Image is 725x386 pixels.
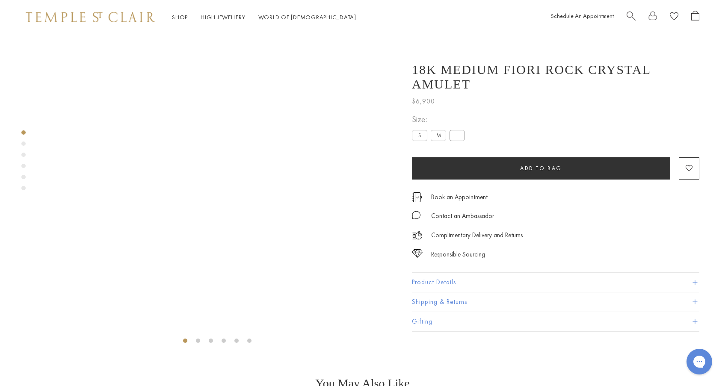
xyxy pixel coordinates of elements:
label: S [412,130,427,141]
button: Product Details [412,273,699,292]
a: Schedule An Appointment [551,12,614,20]
span: Size: [412,112,468,127]
label: L [450,130,465,141]
a: High JewelleryHigh Jewellery [201,13,246,21]
a: Search [627,11,636,24]
h1: 18K Medium Fiori Rock Crystal Amulet [412,62,699,91]
button: Shipping & Returns [412,292,699,312]
div: Contact an Ambassador [431,211,494,221]
a: World of [DEMOGRAPHIC_DATA]World of [DEMOGRAPHIC_DATA] [258,13,356,21]
span: $6,900 [412,96,435,107]
img: Temple St. Clair [26,12,155,22]
button: Add to bag [412,157,670,180]
iframe: Gorgias live chat messenger [682,346,716,377]
a: Book an Appointment [431,192,488,202]
img: icon_delivery.svg [412,230,423,241]
button: Gifting [412,312,699,331]
img: MessageIcon-01_2.svg [412,211,420,219]
a: ShopShop [172,13,188,21]
span: Add to bag [520,165,562,172]
label: M [431,130,446,141]
p: Complimentary Delivery and Returns [431,230,523,241]
a: Open Shopping Bag [691,11,699,24]
img: icon_sourcing.svg [412,249,423,258]
div: Responsible Sourcing [431,249,485,260]
a: View Wishlist [670,11,678,24]
nav: Main navigation [172,12,356,23]
img: icon_appointment.svg [412,192,422,202]
div: Product gallery navigation [21,128,26,197]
